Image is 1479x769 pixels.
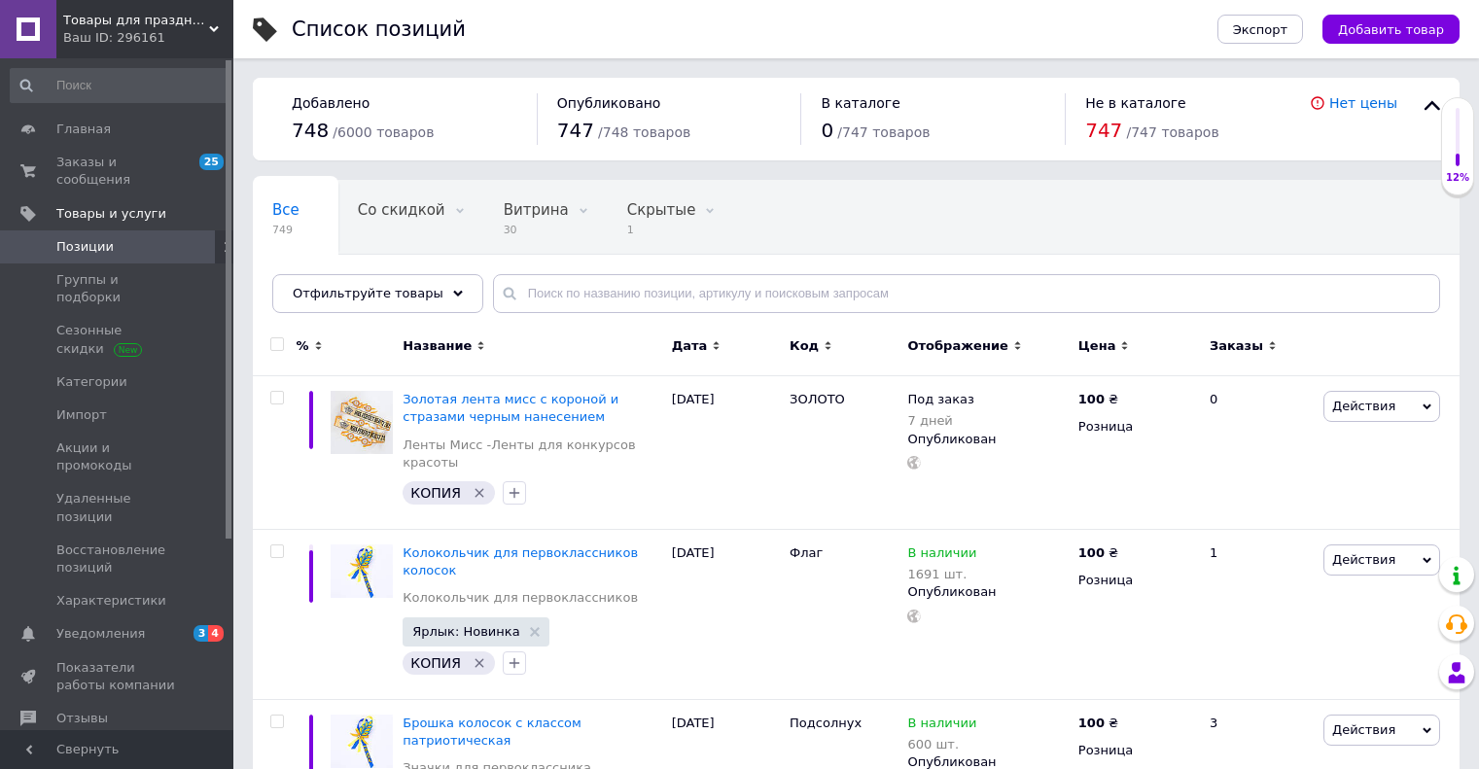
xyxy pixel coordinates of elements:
[63,12,209,29] span: Товары для праздника
[672,337,708,355] span: Дата
[1332,722,1395,737] span: Действия
[410,485,461,501] span: КОПИЯ
[472,485,487,501] svg: Удалить метку
[907,413,973,428] div: 7 дней
[292,19,466,40] div: Список позиций
[1233,22,1287,37] span: Экспорт
[1332,399,1395,413] span: Действия
[410,655,461,671] span: КОПИЯ
[907,567,976,581] div: 1691 шт.
[331,391,393,453] img: Золотая лента мисс с короной и стразами черным нанесением
[56,373,127,391] span: Категории
[907,392,973,412] span: Под заказ
[1078,572,1193,589] div: Розница
[1078,418,1193,436] div: Розница
[1198,376,1319,530] div: 0
[1078,545,1105,560] b: 100
[403,337,472,355] span: Название
[907,545,976,566] span: В наличии
[56,592,166,610] span: Характеристики
[1338,22,1444,37] span: Добавить товар
[1332,552,1395,567] span: Действия
[56,154,180,189] span: Заказы и сообщения
[557,119,594,142] span: 747
[790,392,845,406] span: ЗОЛОТО
[56,625,145,643] span: Уведомления
[56,406,107,424] span: Импорт
[403,392,618,424] a: Золотая лента мисс с короной и стразами черным нанесением
[504,201,569,219] span: Витрина
[1322,15,1460,44] button: Добавить товар
[667,376,785,530] div: [DATE]
[331,544,393,598] img: Колокольчик для первоклассников колосок
[199,154,224,170] span: 25
[333,124,434,140] span: / 6000 товаров
[10,68,229,103] input: Поиск
[56,659,180,694] span: Показатели работы компании
[493,274,1440,313] input: Поиск по названию позиции, артикулу и поисковым запросам
[790,337,819,355] span: Код
[412,625,519,638] span: Ярлык: Новинка
[821,119,833,142] span: 0
[667,530,785,700] div: [DATE]
[272,275,405,293] span: Опубликованные
[194,625,209,642] span: 3
[56,238,114,256] span: Позиции
[1078,715,1118,732] div: ₴
[504,223,569,237] span: 30
[1078,392,1105,406] b: 100
[1078,742,1193,759] div: Розница
[1085,95,1186,111] span: Не в каталоге
[293,286,443,300] span: Отфильтруйте товары
[1329,95,1397,111] a: Нет цены
[1078,716,1105,730] b: 100
[1078,337,1116,355] span: Цена
[56,322,180,357] span: Сезонные скидки
[837,124,930,140] span: / 747 товаров
[403,437,661,472] a: Ленты Мисс -Ленты для конкурсов красоты
[598,124,690,140] span: / 748 товаров
[56,439,180,474] span: Акции и промокоды
[557,95,661,111] span: Опубликовано
[627,201,696,219] span: Скрытые
[272,223,299,237] span: 749
[208,625,224,642] span: 4
[1210,337,1263,355] span: Заказы
[331,715,393,768] img: Брошка колосок с классом патриотическая
[297,337,309,355] span: %
[790,716,862,730] span: Подсолнух
[1442,171,1473,185] div: 12%
[56,710,108,727] span: Отзывы
[790,545,823,560] span: Флаг
[907,583,1068,601] div: Опубликован
[1217,15,1303,44] button: Экспорт
[56,121,111,138] span: Главная
[821,95,899,111] span: В каталоге
[358,201,445,219] span: Со скидкой
[907,716,976,736] span: В наличии
[627,223,696,237] span: 1
[1078,544,1118,562] div: ₴
[1126,124,1218,140] span: / 747 товаров
[907,431,1068,448] div: Опубликован
[907,737,976,752] div: 600 шт.
[272,201,299,219] span: Все
[63,29,233,47] div: Ваш ID: 296161
[56,205,166,223] span: Товары и услуги
[1078,391,1118,408] div: ₴
[292,95,370,111] span: Добавлено
[403,716,581,748] a: Брошка колосок с классом патриотическая
[56,542,180,577] span: Восстановление позиций
[1198,530,1319,700] div: 1
[1085,119,1122,142] span: 747
[292,119,329,142] span: 748
[472,655,487,671] svg: Удалить метку
[403,589,638,607] a: Колокольчик для первоклассников
[56,271,180,306] span: Группы и подборки
[403,545,638,577] a: Колокольчик для первоклассников колосок
[56,490,180,525] span: Удаленные позиции
[907,337,1007,355] span: Отображение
